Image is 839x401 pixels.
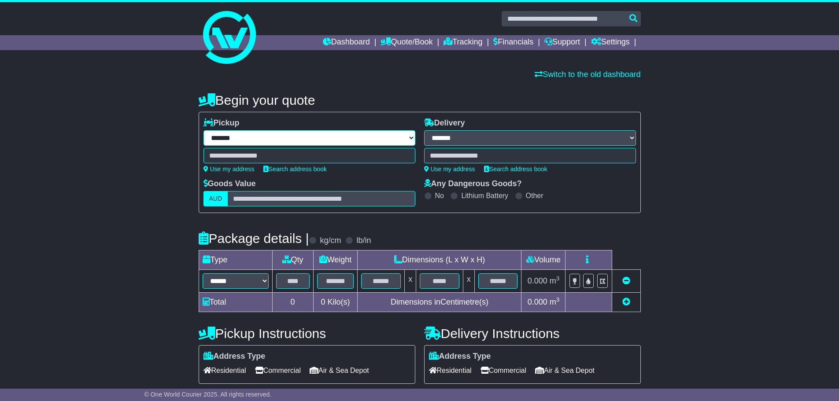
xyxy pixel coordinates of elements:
a: Use my address [203,166,255,173]
h4: Package details | [199,231,309,246]
a: Quote/Book [381,35,432,50]
a: Search address book [484,166,547,173]
td: Weight [313,250,358,270]
label: Address Type [203,352,266,361]
label: AUD [203,191,228,206]
span: Commercial [255,364,301,377]
span: m [550,298,560,306]
label: Address Type [429,352,491,361]
label: lb/in [356,236,371,246]
span: Residential [429,364,472,377]
span: 0.000 [528,276,547,285]
a: Settings [591,35,630,50]
a: Remove this item [622,276,630,285]
h4: Pickup Instructions [199,326,415,341]
td: Volume [521,250,565,270]
span: 0 [321,298,325,306]
a: Add new item [622,298,630,306]
span: Air & Sea Depot [310,364,369,377]
a: Financials [493,35,533,50]
td: Kilo(s) [313,293,358,312]
label: No [435,191,444,200]
span: © One World Courier 2025. All rights reserved. [144,391,272,398]
span: Commercial [480,364,526,377]
h4: Delivery Instructions [424,326,641,341]
label: Any Dangerous Goods? [424,179,522,189]
td: Dimensions (L x W x H) [358,250,521,270]
h4: Begin your quote [199,93,641,107]
a: Switch to the old dashboard [535,70,640,79]
td: x [463,270,474,293]
a: Tracking [444,35,482,50]
td: x [405,270,416,293]
span: Air & Sea Depot [535,364,595,377]
a: Dashboard [323,35,370,50]
label: Other [526,191,543,200]
td: Type [199,250,272,270]
span: Residential [203,364,246,377]
label: Lithium Battery [461,191,508,200]
a: Search address book [263,166,327,173]
td: Dimensions in Centimetre(s) [358,293,521,312]
label: Goods Value [203,179,256,189]
label: Pickup [203,118,240,128]
label: kg/cm [320,236,341,246]
sup: 3 [556,275,560,282]
td: Total [199,293,272,312]
label: Delivery [424,118,465,128]
a: Support [544,35,580,50]
span: 0.000 [528,298,547,306]
a: Use my address [424,166,475,173]
td: 0 [272,293,313,312]
span: m [550,276,560,285]
sup: 3 [556,296,560,303]
td: Qty [272,250,313,270]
